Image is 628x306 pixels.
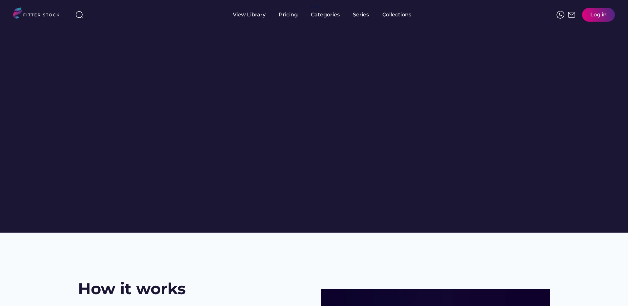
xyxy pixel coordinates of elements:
img: meteor-icons_whatsapp%20%281%29.svg [557,11,564,19]
div: Categories [311,11,340,18]
div: Pricing [279,11,298,18]
div: View Library [233,11,266,18]
img: search-normal%203.svg [75,11,83,19]
h2: How it works [78,278,186,300]
div: Series [353,11,369,18]
div: Log in [590,11,607,18]
div: fvck [311,3,319,10]
img: LOGO.svg [13,7,65,21]
img: Frame%2051.svg [568,11,576,19]
div: Collections [382,11,411,18]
